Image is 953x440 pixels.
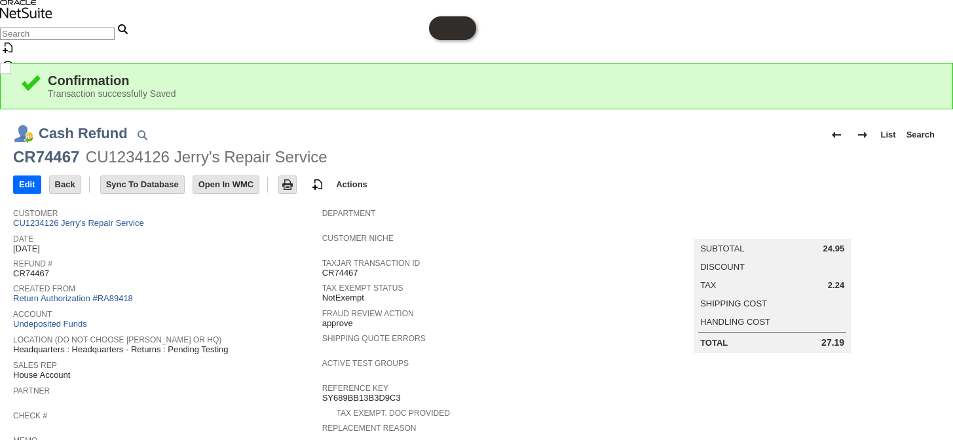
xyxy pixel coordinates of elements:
svg: Search [115,21,130,37]
a: Reference Key [322,384,388,393]
span: SY689BB13B3D9C3 [322,393,401,403]
a: Location (Do Not choose [PERSON_NAME] or HQ) [13,335,221,344]
img: Next [855,127,870,143]
span: CR74467 [13,268,49,279]
span: Headquarters : Headquarters - Returns : Pending Testing [13,344,229,355]
a: Return Authorization #RA89418 [13,293,133,303]
span: 24.95 [823,244,845,254]
a: Undeposited Funds [13,319,87,329]
a: List [876,124,901,145]
a: Created From [13,284,75,293]
a: Date [13,234,33,244]
a: Partner [13,386,50,395]
a: Check # [13,411,47,420]
a: Total [700,338,728,348]
caption: Summary [694,218,851,239]
a: Discount [700,262,745,272]
input: Open In WMC [193,176,259,193]
a: Refund # [13,259,52,268]
img: add-record.svg [310,177,326,192]
span: House Account [13,370,70,380]
span: 2.24 [828,280,844,291]
img: Quick Find [134,127,150,143]
a: Customer [13,209,58,218]
a: Account [13,310,52,319]
a: Shipping Quote Errors [322,334,426,343]
span: NotExempt [322,293,364,303]
span: [DATE] [13,244,40,254]
a: Fraud Review Action [322,309,414,318]
input: Sync To Database [101,176,184,193]
div: Transaction successfully Saved [48,88,933,99]
a: Tax [700,280,716,290]
a: Customer Niche [322,234,394,243]
input: Print [279,176,296,193]
div: CU1234126 Jerry's Repair Service [86,147,327,168]
h1: Cash Refund [39,122,128,144]
input: Back [50,176,81,193]
div: CR74467 [13,147,79,168]
a: Handling Cost [700,317,770,327]
a: Department [322,209,376,218]
input: Edit [14,176,41,193]
a: Shipping Cost [700,299,767,308]
a: Sales Rep [13,361,57,370]
a: Subtotal [700,244,744,253]
a: Tax Exempt. Doc Provided [337,409,450,418]
a: Actions [331,179,373,189]
a: Search [901,124,940,145]
a: CU1234126 Jerry's Repair Service [13,218,147,228]
span: CR74467 [322,268,358,278]
span: Oracle Guided Learning Widget. To move around, please hold and drag [453,16,476,40]
img: Print [280,177,295,192]
iframe: Click here to launch Oracle Guided Learning Help Panel [429,16,476,40]
a: TaxJar Transaction ID [322,259,420,268]
span: 27.19 [821,337,844,348]
a: Replacement reason [322,424,417,433]
div: Confirmation [48,73,933,88]
a: Active Test Groups [322,359,409,368]
span: approve [322,318,353,329]
a: Tax Exempt Status [322,284,403,293]
img: Previous [829,127,844,143]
